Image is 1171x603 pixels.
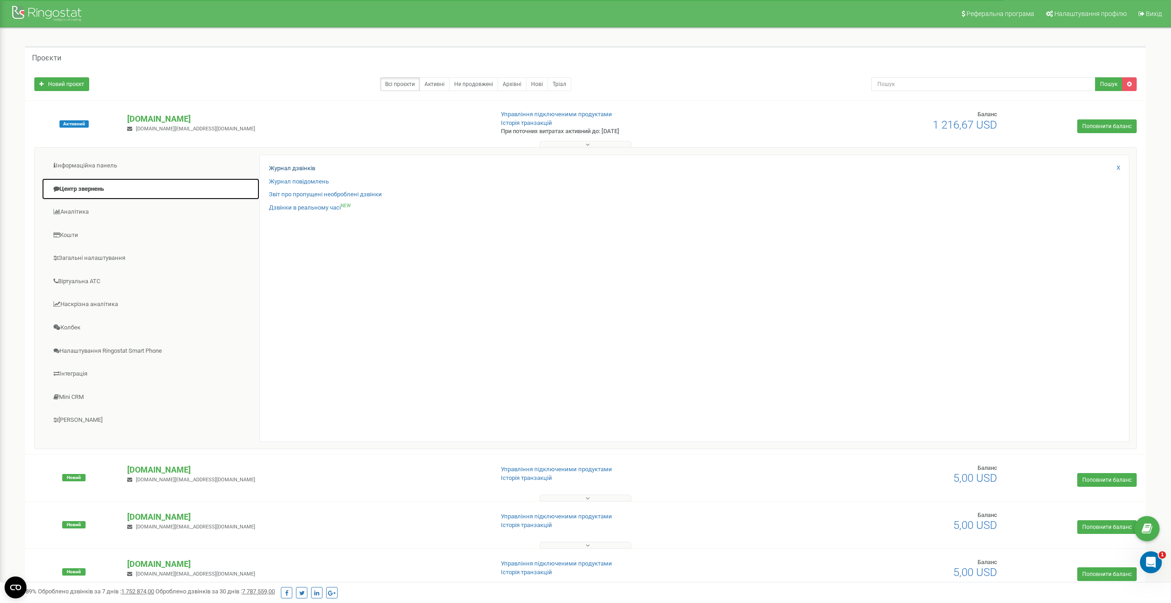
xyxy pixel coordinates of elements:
[1054,10,1127,17] span: Налаштування профілю
[380,77,420,91] a: Всі проєкти
[136,477,255,483] span: [DOMAIN_NAME][EMAIL_ADDRESS][DOMAIN_NAME]
[498,77,526,91] a: Архівні
[501,474,552,481] a: Історія транзакцій
[34,77,89,91] a: Новий проєкт
[42,201,260,223] a: Аналiтика
[1117,164,1120,172] a: X
[127,113,485,125] p: [DOMAIN_NAME]
[501,569,552,576] a: Історія транзакцій
[501,119,552,126] a: Історія транзакцій
[42,409,260,431] a: [PERSON_NAME]
[42,247,260,269] a: Загальні налаштування
[136,126,255,132] span: [DOMAIN_NAME][EMAIL_ADDRESS][DOMAIN_NAME]
[269,204,351,212] a: Дзвінки в реальному часіNEW
[127,464,485,476] p: [DOMAIN_NAME]
[341,203,351,208] sup: NEW
[871,77,1096,91] input: Пошук
[501,111,612,118] a: Управління підключеними продуктами
[449,77,498,91] a: Не продовжені
[1077,473,1137,487] a: Поповнити баланс
[42,155,260,177] a: Інформаційна панель
[978,559,997,565] span: Баланс
[978,111,997,118] span: Баланс
[1077,520,1137,534] a: Поповнити баланс
[501,466,612,473] a: Управління підключеними продуктами
[5,576,27,598] button: Open CMP widget
[59,120,89,128] span: Активний
[62,474,86,481] span: Новий
[953,472,997,485] span: 5,00 USD
[127,511,485,523] p: [DOMAIN_NAME]
[1077,119,1137,133] a: Поповнити баланс
[419,77,450,91] a: Активні
[32,54,61,62] h5: Проєкти
[933,118,997,131] span: 1 216,67 USD
[269,190,382,199] a: Звіт про пропущені необроблені дзвінки
[953,519,997,532] span: 5,00 USD
[42,224,260,247] a: Кошти
[38,588,154,595] span: Оброблено дзвінків за 7 днів :
[269,178,329,186] a: Журнал повідомлень
[42,178,260,200] a: Центр звернень
[242,588,275,595] u: 7 787 559,00
[1159,551,1166,559] span: 1
[953,566,997,579] span: 5,00 USD
[127,558,485,570] p: [DOMAIN_NAME]
[62,521,86,528] span: Новий
[42,340,260,362] a: Налаштування Ringostat Smart Phone
[136,571,255,577] span: [DOMAIN_NAME][EMAIL_ADDRESS][DOMAIN_NAME]
[526,77,548,91] a: Нові
[42,317,260,339] a: Колбек
[42,386,260,409] a: Mini CRM
[42,363,260,385] a: Інтеграція
[269,164,315,173] a: Журнал дзвінків
[978,464,997,471] span: Баланс
[501,560,612,567] a: Управління підключеними продуктами
[548,77,571,91] a: Тріал
[1140,551,1162,573] iframe: Intercom live chat
[62,568,86,576] span: Новий
[42,270,260,293] a: Віртуальна АТС
[978,511,997,518] span: Баланс
[501,127,766,136] p: При поточних витратах активний до: [DATE]
[1095,77,1123,91] button: Пошук
[136,524,255,530] span: [DOMAIN_NAME][EMAIL_ADDRESS][DOMAIN_NAME]
[42,293,260,316] a: Наскрізна аналітика
[1146,10,1162,17] span: Вихід
[501,522,552,528] a: Історія транзакцій
[156,588,275,595] span: Оброблено дзвінків за 30 днів :
[1077,567,1137,581] a: Поповнити баланс
[967,10,1034,17] span: Реферальна програма
[501,513,612,520] a: Управління підключеними продуктами
[121,588,154,595] u: 1 752 874,00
